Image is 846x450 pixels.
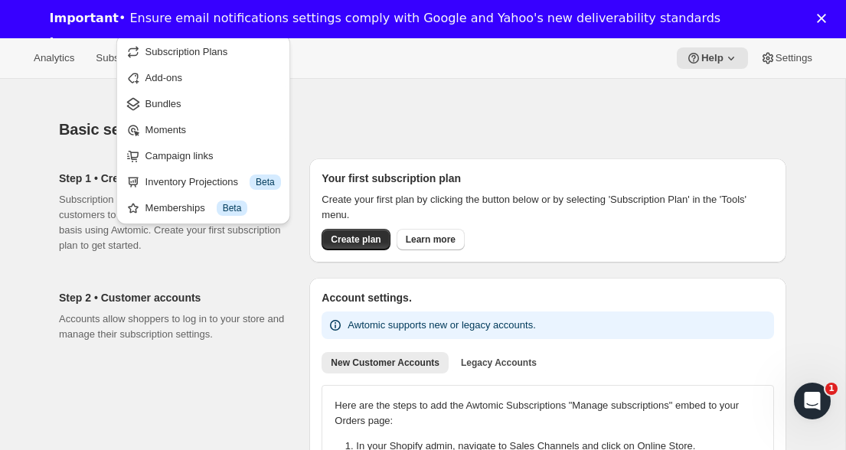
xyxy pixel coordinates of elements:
[322,290,774,305] h2: Account settings.
[59,192,285,253] p: Subscription plans are the heart of what allows customers to purchase products on a recurring bas...
[256,176,275,188] span: Beta
[59,290,285,305] h2: Step 2 • Customer accounts
[145,98,181,109] span: Bundles
[145,201,281,216] div: Memberships
[794,383,831,419] iframe: Intercom live chat
[331,233,381,246] span: Create plan
[87,47,166,69] button: Subscriptions
[96,52,157,64] span: Subscriptions
[121,65,286,90] button: Add-ons
[348,318,535,333] p: Awtomic supports new or legacy accounts.
[397,229,465,250] a: Learn more
[59,311,285,342] p: Accounts allow shoppers to log in to your store and manage their subscription settings.
[461,357,537,369] span: Legacy Accounts
[677,47,748,69] button: Help
[322,352,449,373] button: New Customer Accounts
[751,47,822,69] button: Settings
[59,121,143,138] span: Basic setup
[121,169,286,194] button: Inventory Projections
[121,91,286,116] button: Bundles
[331,357,439,369] span: New Customer Accounts
[322,171,774,186] h2: Your first subscription plan
[322,192,774,223] p: Create your first plan by clicking the button below or by selecting 'Subscription Plan' in the 'T...
[121,39,286,64] button: Subscription Plans
[776,52,812,64] span: Settings
[59,171,285,186] h2: Step 1 • Create subscription plan
[50,11,119,25] b: Important
[335,398,761,429] p: Here are the steps to add the Awtomic Subscriptions "Manage subscriptions" embed to your Orders p...
[121,117,286,142] button: Moments
[121,143,286,168] button: Campaign links
[452,352,546,373] button: Legacy Accounts
[145,150,214,161] span: Campaign links
[145,124,186,135] span: Moments
[817,14,832,23] div: Close
[50,35,129,52] a: Learn more
[121,195,286,220] button: Memberships
[145,174,281,190] div: Inventory Projections
[145,72,182,83] span: Add-ons
[825,383,838,395] span: 1
[406,233,456,246] span: Learn more
[145,46,228,57] span: Subscription Plans
[322,229,390,250] button: Create plan
[50,11,721,26] div: • Ensure email notifications settings comply with Google and Yahoo's new deliverability standards
[24,47,83,69] button: Analytics
[701,52,724,64] span: Help
[34,52,74,64] span: Analytics
[223,202,242,214] span: Beta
